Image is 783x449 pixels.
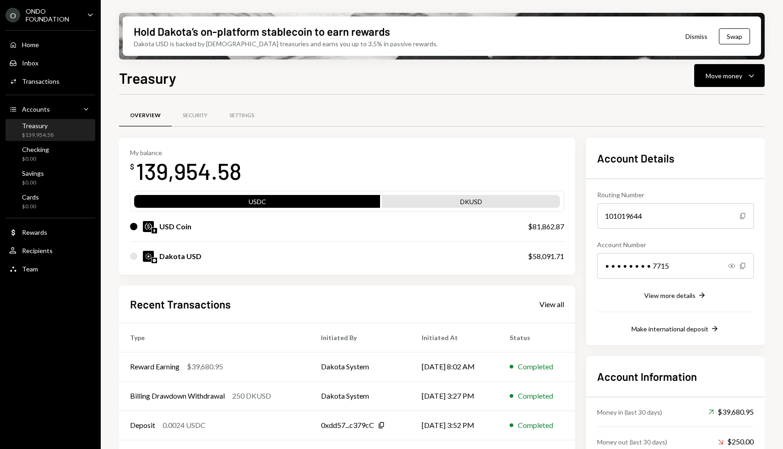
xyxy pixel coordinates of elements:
a: View all [539,299,564,309]
img: ethereum-mainnet [152,228,157,233]
a: Transactions [5,73,95,89]
div: My balance [130,149,241,157]
img: DKUSD [143,251,154,262]
div: $139,954.58 [22,131,54,139]
div: 250 DKUSD [232,390,271,401]
div: Reward Earning [130,361,179,372]
div: 101019644 [597,203,754,229]
div: Account Number [597,240,754,249]
div: Move money [706,71,742,81]
img: USDC [143,221,154,232]
div: View more details [644,292,696,299]
div: Completed [518,420,553,431]
td: [DATE] 8:02 AM [411,352,499,381]
div: Money in (last 30 days) [597,407,662,417]
div: Savings [22,169,44,177]
a: Home [5,36,95,53]
div: $0.00 [22,155,49,163]
th: Status [499,323,575,352]
button: Swap [719,28,750,44]
div: Settings [229,112,254,119]
a: Inbox [5,54,95,71]
div: 0xdd57...c379cC [321,420,374,431]
div: Overview [130,112,161,119]
a: Team [5,260,95,277]
h2: Account Details [597,151,754,166]
button: Move money [694,64,765,87]
div: Dakota USD [159,251,201,262]
h1: Treasury [119,69,176,87]
a: Recipients [5,242,95,259]
div: • • • • • • • • 7715 [597,253,754,279]
a: Savings$0.00 [5,167,95,189]
th: Initiated At [411,323,499,352]
div: Transactions [22,77,60,85]
div: Money out (last 30 days) [597,437,667,447]
td: [DATE] 3:27 PM [411,381,499,411]
div: $39,680.95 [187,361,223,372]
div: Accounts [22,105,50,113]
img: base-mainnet [152,258,157,263]
div: $39,680.95 [708,406,754,417]
a: Checking$0.00 [5,143,95,165]
div: $ [130,162,134,171]
h2: Account Information [597,369,754,384]
div: $0.00 [22,203,39,211]
button: Dismiss [674,26,719,47]
div: Completed [518,390,553,401]
div: $58,091.71 [528,251,564,262]
h2: Recent Transactions [130,297,231,312]
div: Dakota USD is backed by [DEMOGRAPHIC_DATA] treasuries and earns you up to 3.5% in passive rewards. [134,39,438,49]
button: View more details [644,291,707,301]
div: Cards [22,193,39,201]
div: Completed [518,361,553,372]
td: Dakota System [310,381,411,411]
td: Dakota System [310,352,411,381]
th: Initiated By [310,323,411,352]
div: Home [22,41,39,49]
div: $0.00 [22,179,44,187]
a: Security [172,104,218,127]
div: Team [22,265,38,273]
div: USD Coin [159,221,191,232]
div: Checking [22,146,49,153]
div: 139,954.58 [136,157,241,185]
div: Make international deposit [631,325,708,333]
a: Settings [218,104,265,127]
div: Deposit [130,420,155,431]
a: Treasury$139,954.58 [5,119,95,141]
div: Hold Dakota’s on-platform stablecoin to earn rewards [134,24,390,39]
a: Rewards [5,224,95,240]
div: Routing Number [597,190,754,200]
div: $81,862.87 [528,221,564,232]
div: Billing Drawdown Withdrawal [130,390,225,401]
a: Cards$0.00 [5,190,95,212]
div: O [5,8,20,22]
th: Type [119,323,310,352]
div: ONDO FOUNDATION [26,7,80,23]
td: [DATE] 3:52 PM [411,411,499,440]
button: Make international deposit [631,324,719,334]
div: Recipients [22,247,53,254]
div: Treasury [22,122,54,130]
div: 0.0024 USDC [163,420,206,431]
a: Accounts [5,101,95,117]
div: Inbox [22,59,38,67]
div: Rewards [22,228,47,236]
div: View all [539,300,564,309]
div: DKUSD [382,197,560,210]
div: USDC [134,197,380,210]
div: $250.00 [718,436,754,447]
div: Security [183,112,207,119]
a: Overview [119,104,172,127]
